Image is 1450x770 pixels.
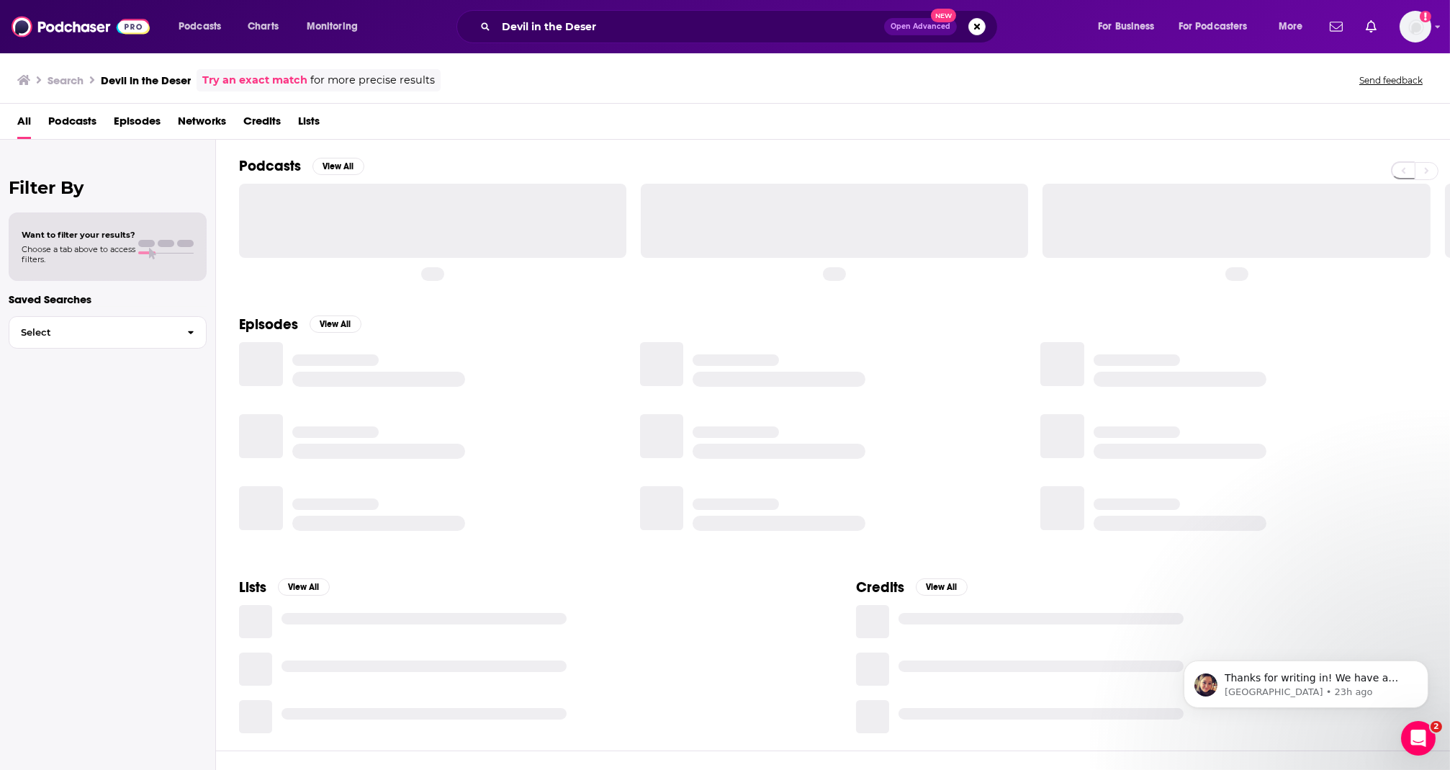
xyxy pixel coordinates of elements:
button: View All [312,158,364,175]
button: Select [9,316,207,349]
span: More [1279,17,1303,37]
button: View All [310,315,361,333]
span: Choose a tab above to access filters. [22,244,135,264]
span: Want to filter your results? [22,230,135,240]
a: Try an exact match [202,72,307,89]
a: Show notifications dropdown [1324,14,1348,39]
a: Credits [243,109,281,139]
a: Networks [178,109,226,139]
button: open menu [297,15,377,38]
button: Open AdvancedNew [884,18,957,35]
img: User Profile [1400,11,1431,42]
h2: Podcasts [239,157,301,175]
a: Lists [298,109,320,139]
h3: Devil in the Deser [101,73,191,87]
a: EpisodesView All [239,315,361,333]
p: Saved Searches [9,292,207,306]
a: Podcasts [48,109,96,139]
span: 2 [1431,721,1442,733]
span: Podcasts [179,17,221,37]
svg: Add a profile image [1420,11,1431,22]
button: open menu [168,15,240,38]
span: For Podcasters [1179,17,1248,37]
h2: Episodes [239,315,298,333]
span: for more precise results [310,72,435,89]
span: New [931,9,957,22]
h2: Credits [856,578,904,596]
button: Show profile menu [1400,11,1431,42]
img: Podchaser - Follow, Share and Rate Podcasts [12,13,150,40]
a: Show notifications dropdown [1360,14,1382,39]
a: PodcastsView All [239,157,364,175]
h3: Search [48,73,84,87]
span: Select [9,328,176,337]
iframe: Intercom live chat [1401,721,1436,756]
button: View All [278,578,330,596]
h2: Filter By [9,177,207,198]
a: CreditsView All [856,578,968,596]
input: Search podcasts, credits, & more... [496,15,884,38]
a: ListsView All [239,578,330,596]
button: open menu [1169,15,1269,38]
div: Search podcasts, credits, & more... [470,10,1012,43]
span: Charts [248,17,279,37]
a: Episodes [114,109,161,139]
span: Logged in as rowan.sullivan [1400,11,1431,42]
a: Charts [238,15,287,38]
button: Send feedback [1355,74,1427,86]
span: Open Advanced [891,23,950,30]
button: open menu [1269,15,1321,38]
button: View All [916,578,968,596]
a: All [17,109,31,139]
span: Monitoring [307,17,358,37]
button: open menu [1088,15,1173,38]
span: For Business [1098,17,1155,37]
iframe: Intercom notifications message [1162,630,1450,731]
h2: Lists [239,578,266,596]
